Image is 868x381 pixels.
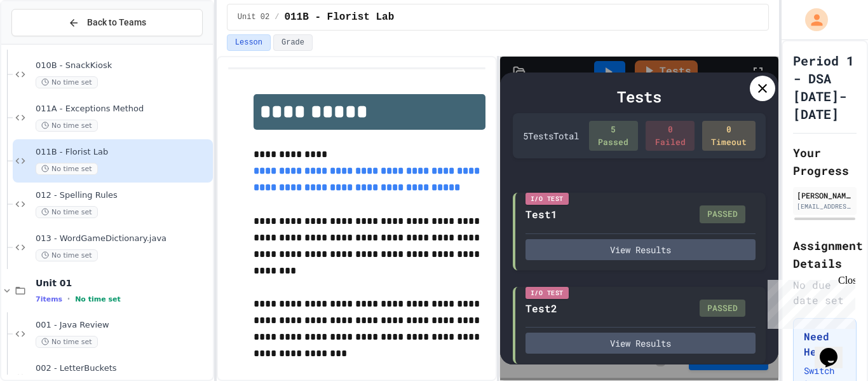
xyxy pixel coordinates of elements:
[273,34,313,51] button: Grade
[804,329,846,359] h3: Need Help?
[36,336,98,348] span: No time set
[700,205,745,223] div: PASSED
[792,5,831,34] div: My Account
[11,9,203,36] button: Back to Teams
[526,333,756,354] button: View Results
[646,121,695,151] div: 0 Failed
[75,295,121,303] span: No time set
[793,237,857,272] h2: Assignment Details
[36,206,98,218] span: No time set
[523,129,579,142] div: 5 Test s Total
[36,104,210,114] span: 011A - Exceptions Method
[36,320,210,331] span: 001 - Java Review
[36,277,210,289] span: Unit 01
[526,287,569,299] div: I/O Test
[227,34,271,51] button: Lesson
[797,190,853,201] div: [PERSON_NAME] [PERSON_NAME]
[526,207,557,222] div: Test1
[36,233,210,244] span: 013 - WordGameDictionary.java
[526,301,557,316] div: Test2
[702,121,756,151] div: 0 Timeout
[284,10,394,25] span: 011B - Florist Lab
[793,144,857,179] h2: Your Progress
[87,16,146,29] span: Back to Teams
[36,147,210,158] span: 011B - Florist Lab
[5,5,88,81] div: Chat with us now!Close
[36,190,210,201] span: 012 - Spelling Rules
[36,120,98,132] span: No time set
[238,12,269,22] span: Unit 02
[797,202,853,211] div: [EMAIL_ADDRESS][DOMAIN_NAME]
[526,193,569,205] div: I/O Test
[67,294,70,304] span: •
[36,363,210,374] span: 002 - LetterBuckets
[526,239,756,260] button: View Results
[36,163,98,175] span: No time set
[36,295,62,303] span: 7 items
[763,275,855,329] iframe: chat widget
[815,330,855,368] iframe: chat widget
[36,76,98,88] span: No time set
[589,121,638,151] div: 5 Passed
[793,52,857,123] h1: Period 1 - DSA [DATE]-[DATE]
[36,60,210,71] span: 010B - SnackKiosk
[36,249,98,261] span: No time set
[513,85,766,108] div: Tests
[700,300,745,317] div: PASSED
[275,12,279,22] span: /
